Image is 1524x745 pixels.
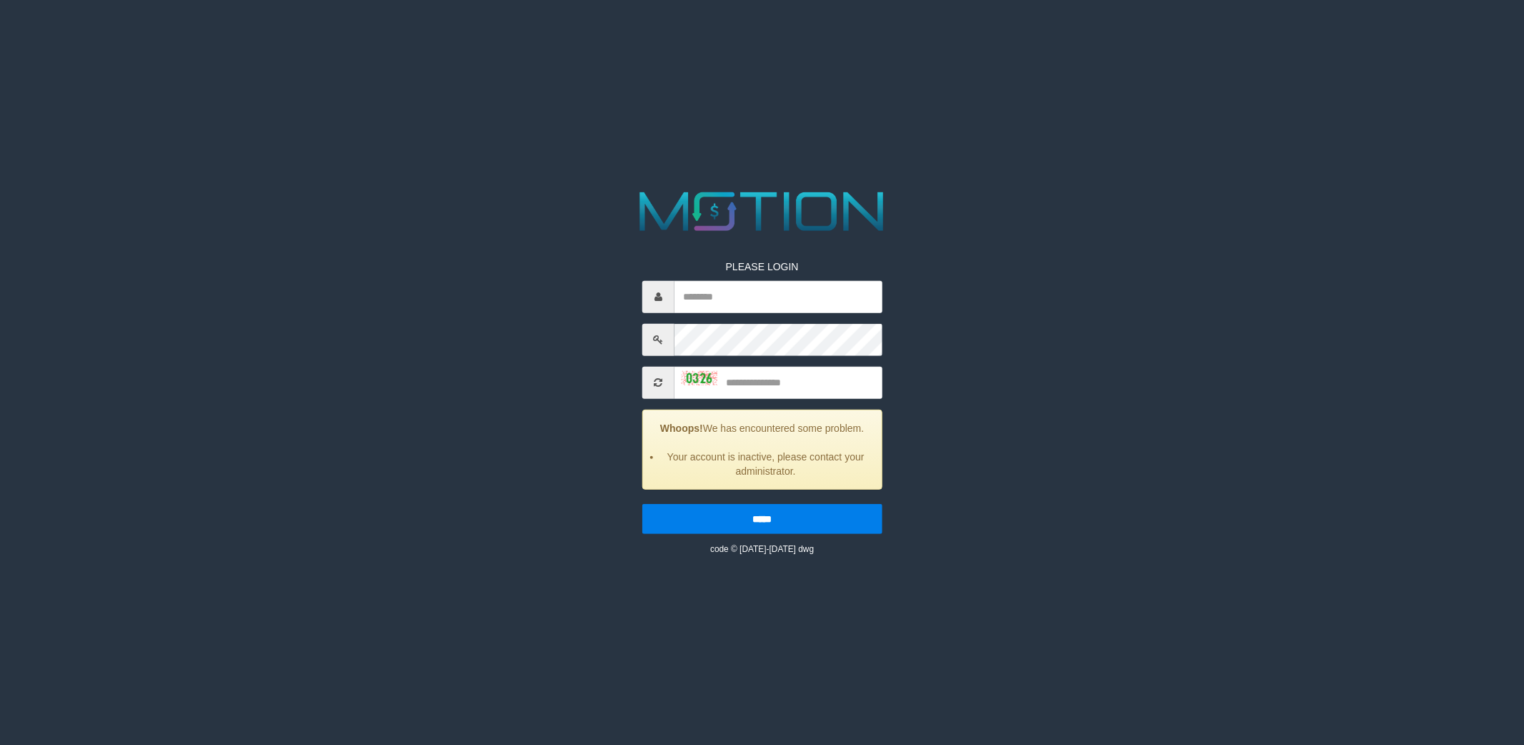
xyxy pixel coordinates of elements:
p: PLEASE LOGIN [642,259,882,273]
img: MOTION_logo.png [629,185,895,238]
small: code © [DATE]-[DATE] dwg [710,543,814,553]
img: captcha [682,371,717,385]
div: We has encountered some problem. [642,409,882,489]
strong: Whoops! [660,422,703,433]
li: Your account is inactive, please contact your administrator. [661,449,871,478]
